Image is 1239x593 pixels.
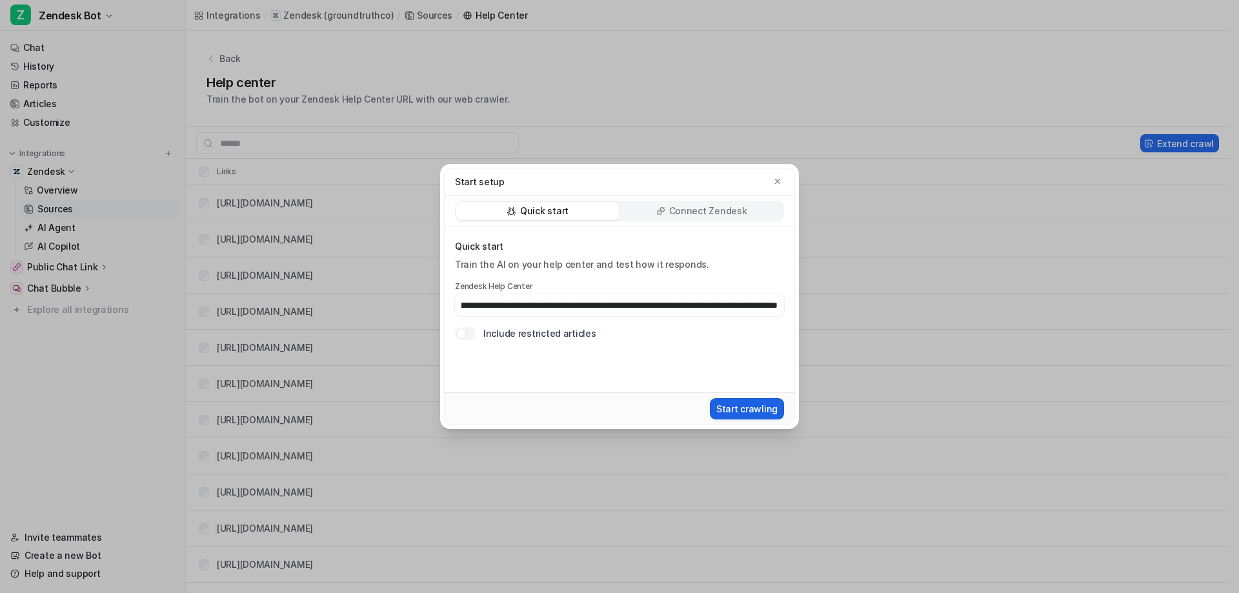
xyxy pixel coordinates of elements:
[669,205,747,217] p: Connect Zendesk
[455,240,784,253] p: Quick start
[710,398,784,419] button: Start crawling
[520,205,569,217] p: Quick start
[483,327,596,340] label: Include restricted articles
[455,175,505,188] p: Start setup
[455,258,784,271] div: Train the AI on your help center and test how it responds.
[455,281,784,292] label: Zendesk Help Center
